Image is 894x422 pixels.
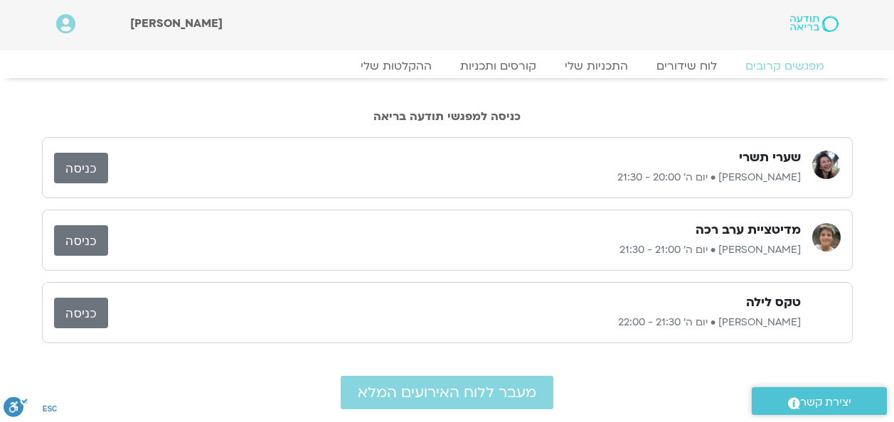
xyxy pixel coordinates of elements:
[54,225,108,256] a: כניסה
[358,384,536,401] span: מעבר ללוח האירועים המלא
[42,110,853,123] h2: כניסה למפגשי תודעה בריאה
[54,298,108,328] a: כניסה
[446,59,550,73] a: קורסים ותכניות
[812,223,841,251] img: נעם גרייף
[108,169,801,186] p: [PERSON_NAME] • יום ה׳ 20:00 - 21:30
[54,153,108,183] a: כניסה
[731,59,839,73] a: מפגשים קרובים
[812,296,841,324] img: ענת דוד
[108,242,801,259] p: [PERSON_NAME] • יום ה׳ 21:00 - 21:30
[642,59,731,73] a: לוח שידורים
[341,376,553,409] a: מעבר ללוח האירועים המלא
[130,16,223,31] span: [PERSON_NAME]
[812,151,841,179] img: מירה רגב
[800,393,851,412] span: יצירת קשר
[696,222,801,239] h3: מדיטציית ערב רכה
[746,294,801,311] h3: טקס לילה
[108,314,801,331] p: [PERSON_NAME] • יום ה׳ 21:30 - 22:00
[56,59,839,73] nav: Menu
[346,59,446,73] a: ההקלטות שלי
[739,149,801,166] h3: שערי תשרי
[752,387,887,415] a: יצירת קשר
[550,59,642,73] a: התכניות שלי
